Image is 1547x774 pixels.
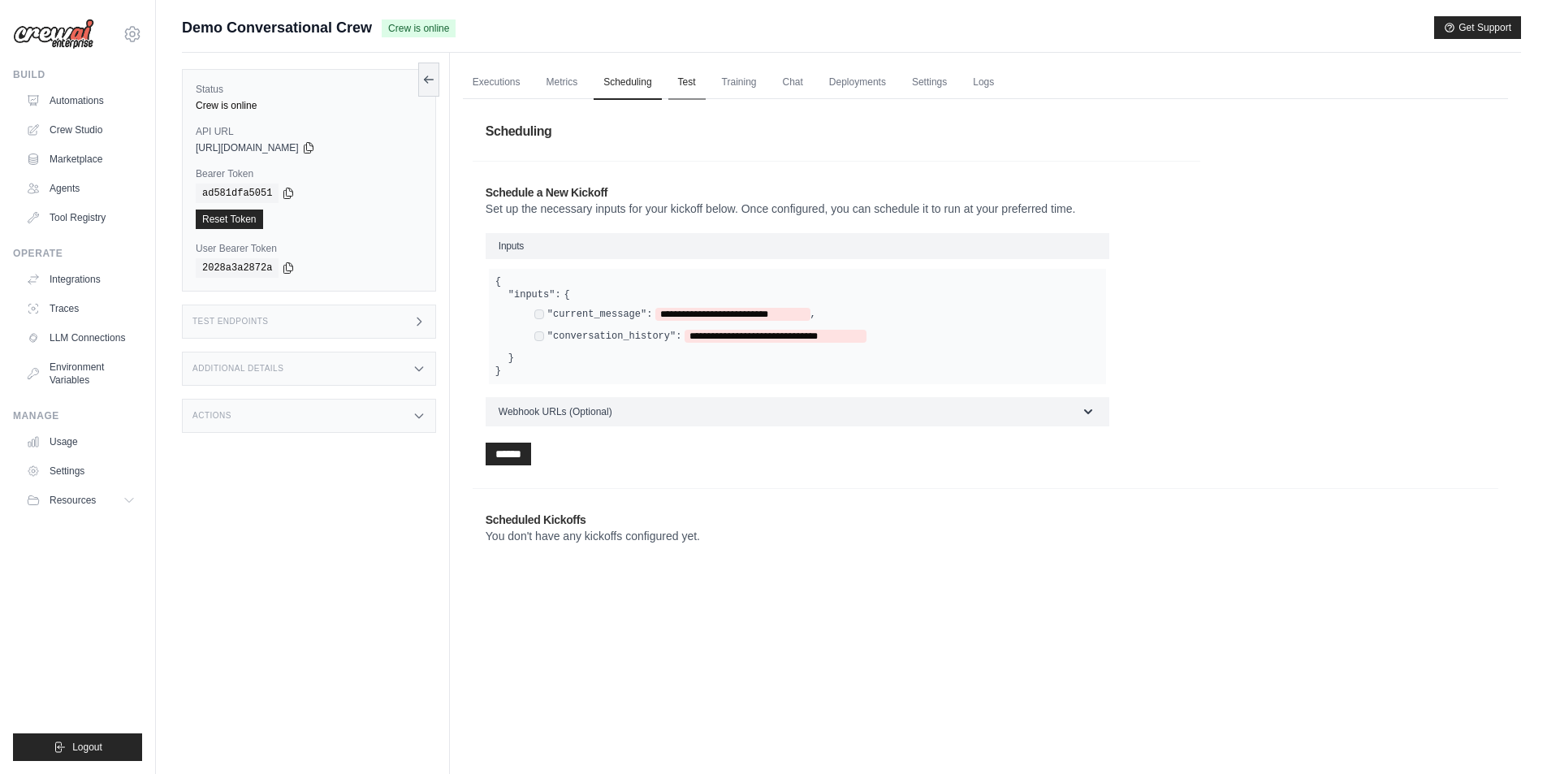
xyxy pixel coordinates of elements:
[547,308,653,321] label: "current_message":
[182,16,372,39] span: Demo Conversational Crew
[963,66,1004,100] a: Logs
[192,317,269,326] h3: Test Endpoints
[499,240,524,252] span: Inputs
[19,458,142,484] a: Settings
[196,210,263,229] a: Reset Token
[72,741,102,754] span: Logout
[196,141,299,154] span: [URL][DOMAIN_NAME]
[19,88,142,114] a: Automations
[196,167,422,180] label: Bearer Token
[594,66,661,100] a: Scheduling
[13,19,94,50] img: Logo
[712,66,767,100] a: Training
[495,365,501,377] span: }
[196,242,422,255] label: User Bearer Token
[547,330,682,343] label: "conversation_history":
[13,68,142,81] div: Build
[13,733,142,761] button: Logout
[473,109,1498,154] h1: Scheduling
[499,405,612,418] span: Webhook URLs (Optional)
[19,296,142,322] a: Traces
[486,184,1187,201] h2: Schedule a New Kickoff
[196,83,422,96] label: Status
[50,494,96,507] span: Resources
[19,354,142,393] a: Environment Variables
[19,146,142,172] a: Marketplace
[486,201,1187,217] p: Set up the necessary inputs for your kickoff below. Once configured, you can schedule it to run a...
[196,125,422,138] label: API URL
[486,528,979,544] p: You don't have any kickoffs configured yet.
[537,66,588,100] a: Metrics
[19,487,142,513] button: Resources
[19,117,142,143] a: Crew Studio
[773,66,813,100] a: Chat
[508,288,561,301] label: "inputs":
[196,99,422,112] div: Crew is online
[192,364,283,374] h3: Additional Details
[819,66,896,100] a: Deployments
[810,308,816,321] span: ,
[192,411,231,421] h3: Actions
[495,276,501,288] span: {
[19,205,142,231] a: Tool Registry
[508,352,514,365] span: }
[196,258,279,278] code: 2028a3a2872a
[902,66,957,100] a: Settings
[13,409,142,422] div: Manage
[486,512,1485,528] h2: Scheduled Kickoffs
[196,184,279,203] code: ad581dfa5051
[19,325,142,351] a: LLM Connections
[19,429,142,455] a: Usage
[1434,16,1521,39] button: Get Support
[382,19,456,37] span: Crew is online
[486,397,1109,426] button: Webhook URLs (Optional)
[564,288,570,301] span: {
[668,66,706,100] a: Test
[19,266,142,292] a: Integrations
[19,175,142,201] a: Agents
[13,247,142,260] div: Operate
[463,66,530,100] a: Executions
